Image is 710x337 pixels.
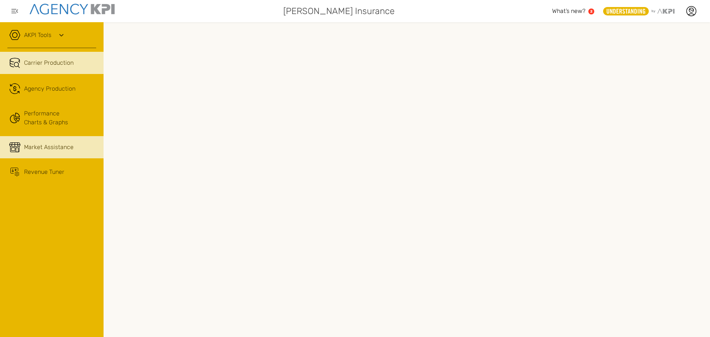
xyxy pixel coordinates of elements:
[588,9,594,14] a: 2
[24,31,51,40] a: AKPI Tools
[283,4,395,18] span: [PERSON_NAME] Insurance
[24,143,74,152] span: Market Assistance
[30,4,115,14] img: agencykpi-logo-550x69-2d9e3fa8.png
[552,7,585,14] span: What’s new?
[590,9,592,13] text: 2
[24,168,64,176] span: Revenue Tuner
[24,58,74,67] span: Carrier Production
[24,84,75,93] span: Agency Production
